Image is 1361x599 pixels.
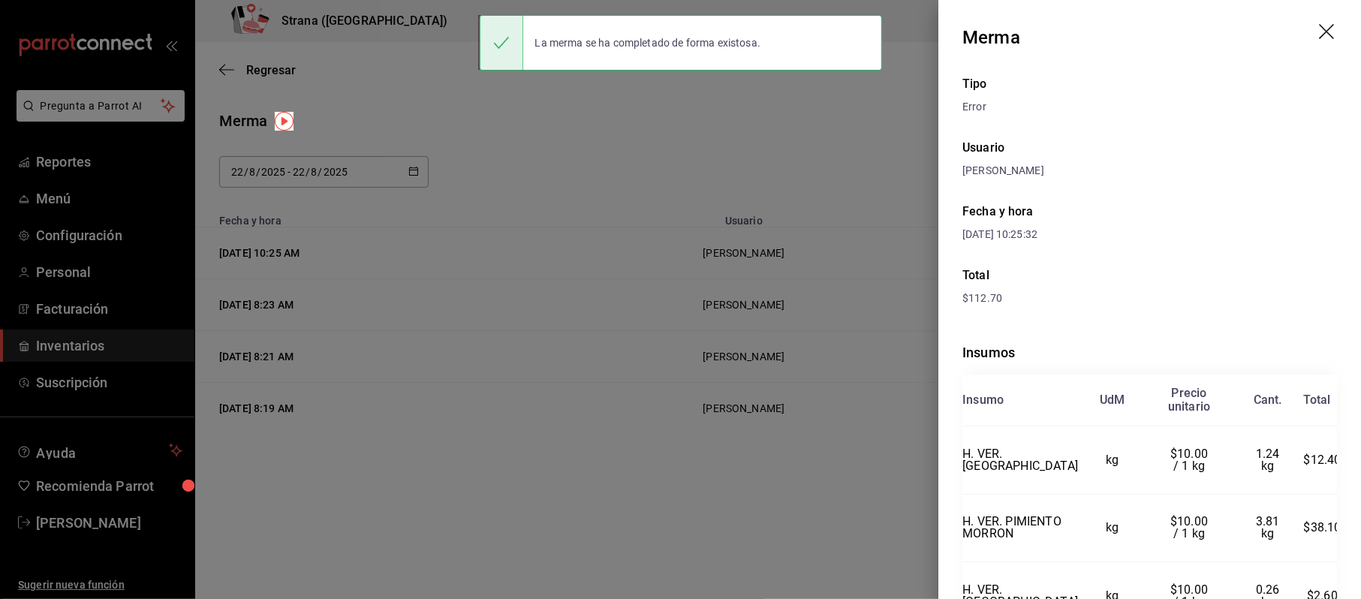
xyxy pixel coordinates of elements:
[962,227,1337,242] div: [DATE] 10:25:32
[962,75,1337,93] div: Tipo
[1303,520,1341,534] span: $38.10
[962,393,1004,407] div: Insumo
[962,426,1078,495] td: H. VER. [GEOGRAPHIC_DATA]
[275,112,294,131] img: Tooltip marker
[1168,387,1210,414] div: Precio unitario
[962,292,1002,304] span: $112.70
[962,139,1337,157] div: Usuario
[962,494,1078,562] td: H. VER. PIMIENTO MORRON
[962,24,1020,51] div: Merma
[1078,426,1146,495] td: kg
[1078,494,1146,562] td: kg
[1254,393,1282,407] div: Cant.
[1170,447,1211,473] span: $10.00 / 1 kg
[962,342,1337,363] div: Insumos
[1303,453,1341,467] span: $12.40
[523,26,773,59] div: La merma se ha completado de forma existosa.
[962,99,1337,115] div: Error
[1100,393,1125,407] div: UdM
[1256,514,1283,540] span: 3.81 kg
[962,163,1337,179] div: [PERSON_NAME]
[962,266,1337,284] div: Total
[1319,24,1337,42] button: drag
[1303,393,1330,407] div: Total
[962,203,1337,221] div: Fecha y hora
[1256,447,1283,473] span: 1.24 kg
[1170,514,1211,540] span: $10.00 / 1 kg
